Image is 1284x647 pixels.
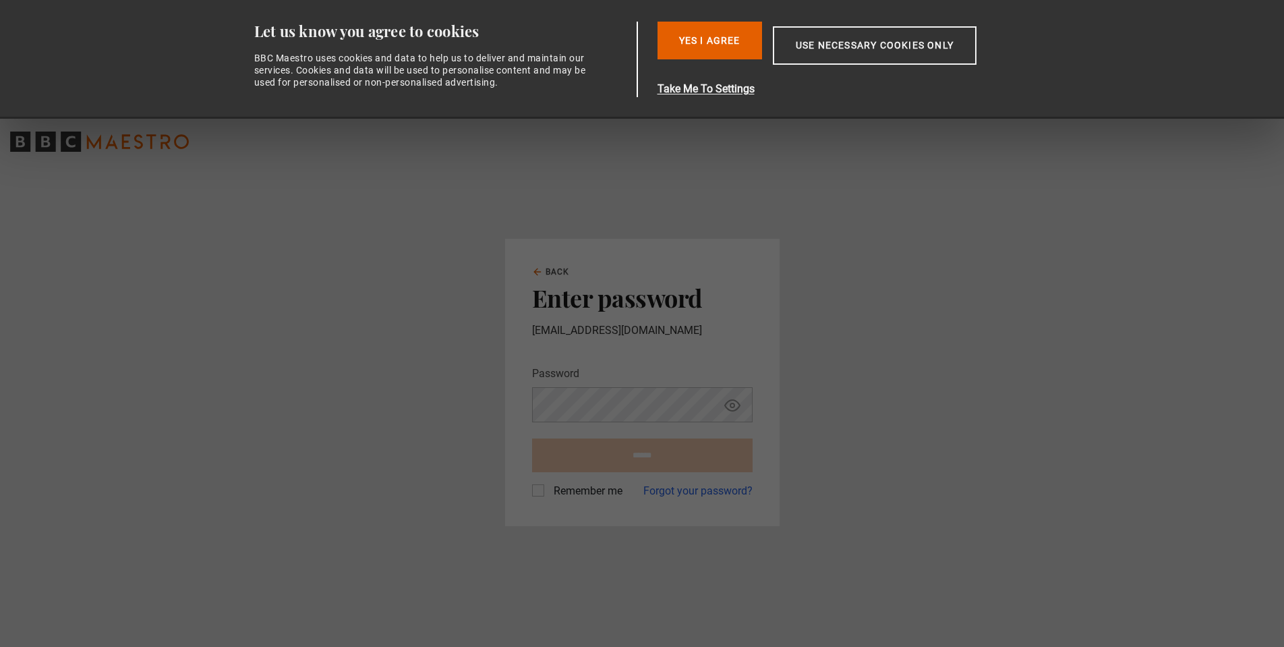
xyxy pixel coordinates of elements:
[532,283,753,312] h2: Enter password
[254,22,632,41] div: Let us know you agree to cookies
[546,266,570,278] span: Back
[548,483,622,499] label: Remember me
[532,322,753,339] p: [EMAIL_ADDRESS][DOMAIN_NAME]
[643,483,753,499] a: Forgot your password?
[10,132,189,152] svg: BBC Maestro
[773,26,976,65] button: Use necessary cookies only
[532,266,570,278] a: Back
[532,366,579,382] label: Password
[658,81,1041,97] button: Take Me To Settings
[658,22,762,59] button: Yes I Agree
[254,52,594,89] div: BBC Maestro uses cookies and data to help us to deliver and maintain our services. Cookies and da...
[721,393,744,417] button: Show password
